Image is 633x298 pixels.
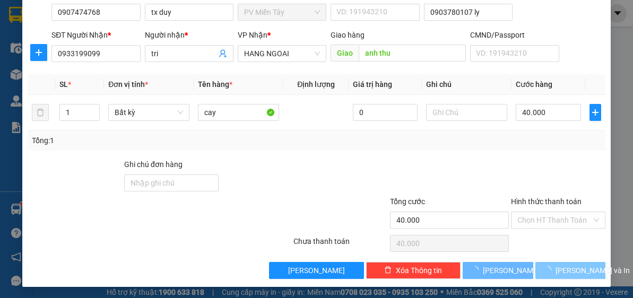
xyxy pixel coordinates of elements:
span: [PERSON_NAME] và In [556,265,630,276]
div: Tổng: 1 [32,135,246,146]
input: 0 [353,104,418,121]
span: loading [471,266,483,274]
span: Cước hàng [516,80,552,89]
div: CMND/Passport [470,29,559,41]
label: Ghi chú đơn hàng [124,160,183,169]
button: [PERSON_NAME] [269,262,363,279]
button: delete [32,104,49,121]
input: Ghi Chú [426,104,507,121]
div: Người nhận [145,29,233,41]
button: deleteXóa Thông tin [366,262,461,279]
span: [PERSON_NAME] [483,265,540,276]
span: PV Miền Tây [244,4,320,20]
span: Giá trị hàng [353,80,392,89]
span: Định lượng [297,80,335,89]
span: SL [59,80,68,89]
input: VD: Bàn, Ghế [198,104,279,121]
span: Tổng cước [390,197,425,206]
span: user-add [219,49,227,58]
span: plus [590,108,601,117]
button: [PERSON_NAME] [463,262,533,279]
label: Hình thức thanh toán [511,197,582,206]
span: Đơn vị tính [108,80,148,89]
div: SĐT Người Nhận [51,29,140,41]
button: [PERSON_NAME] và In [535,262,606,279]
span: VP Nhận [238,31,267,39]
span: Giao [331,45,359,62]
span: plus [31,48,47,57]
div: Chưa thanh toán [292,235,389,254]
span: [PERSON_NAME] [288,265,345,276]
th: Ghi chú [422,74,511,95]
button: plus [589,104,602,121]
span: Bất kỳ [115,104,183,120]
span: delete [384,266,392,275]
span: loading [544,266,556,274]
input: Ghi chú đơn hàng [124,174,219,191]
span: Tên hàng [198,80,232,89]
input: Địa chỉ của người gửi [424,4,513,21]
span: Xóa Thông tin [396,265,442,276]
span: Giao hàng [331,31,365,39]
span: HANG NGOAI [244,46,320,62]
input: Dọc đường [359,45,466,62]
button: plus [30,44,47,61]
